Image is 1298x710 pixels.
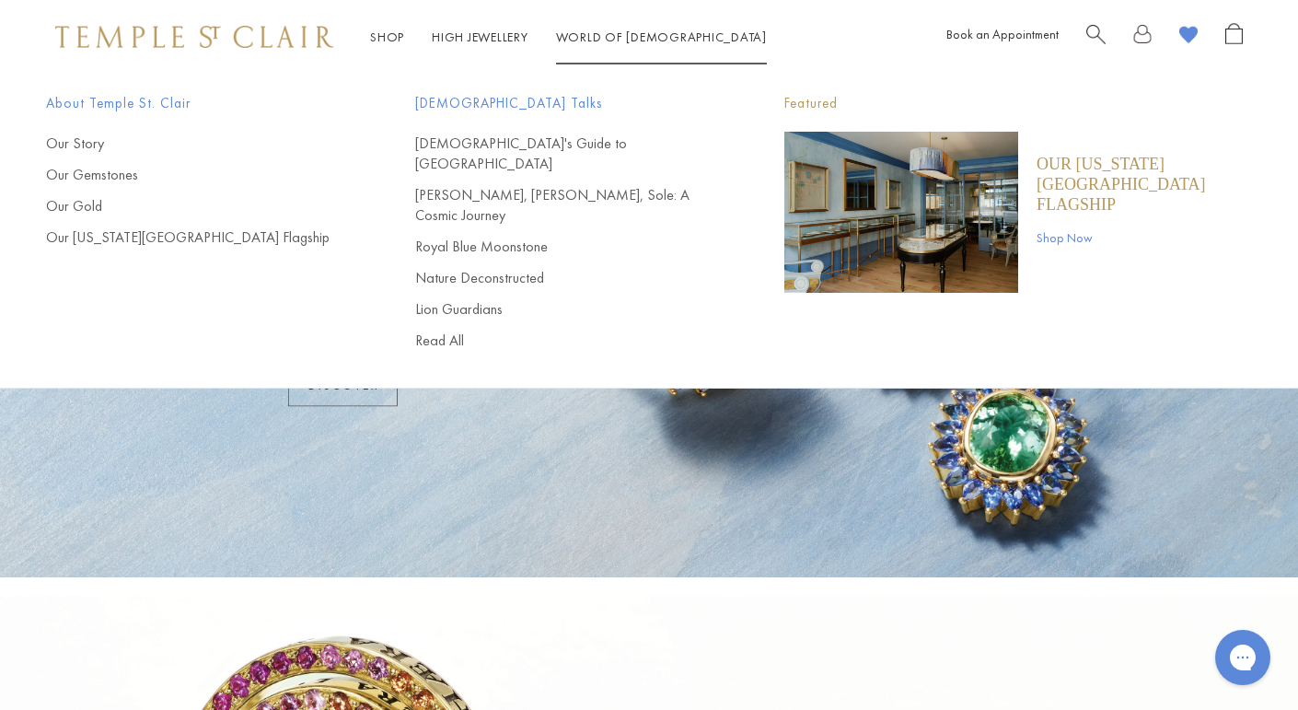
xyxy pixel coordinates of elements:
[432,29,528,45] a: High JewelleryHigh Jewellery
[415,185,711,226] a: [PERSON_NAME], [PERSON_NAME], Sole: A Cosmic Journey
[46,227,342,248] a: Our [US_STATE][GEOGRAPHIC_DATA] Flagship
[46,196,342,216] a: Our Gold
[1225,23,1243,52] a: Open Shopping Bag
[1179,23,1198,52] a: View Wishlist
[415,299,711,320] a: Lion Guardians
[946,26,1059,42] a: Book an Appointment
[415,331,711,351] a: Read All
[1086,23,1106,52] a: Search
[1206,623,1280,692] iframe: Gorgias live chat messenger
[370,29,404,45] a: ShopShop
[556,29,767,45] a: World of [DEMOGRAPHIC_DATA]World of [DEMOGRAPHIC_DATA]
[1037,154,1252,215] a: Our [US_STATE][GEOGRAPHIC_DATA] Flagship
[46,134,342,154] a: Our Story
[370,26,767,49] nav: Main navigation
[1037,227,1252,248] a: Shop Now
[46,92,342,115] span: About Temple St. Clair
[46,165,342,185] a: Our Gemstones
[415,134,711,174] a: [DEMOGRAPHIC_DATA]'s Guide to [GEOGRAPHIC_DATA]
[784,92,1252,115] p: Featured
[415,268,711,288] a: Nature Deconstructed
[415,237,711,257] a: Royal Blue Moonstone
[415,92,711,115] span: [DEMOGRAPHIC_DATA] Talks
[55,26,333,48] img: Temple St. Clair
